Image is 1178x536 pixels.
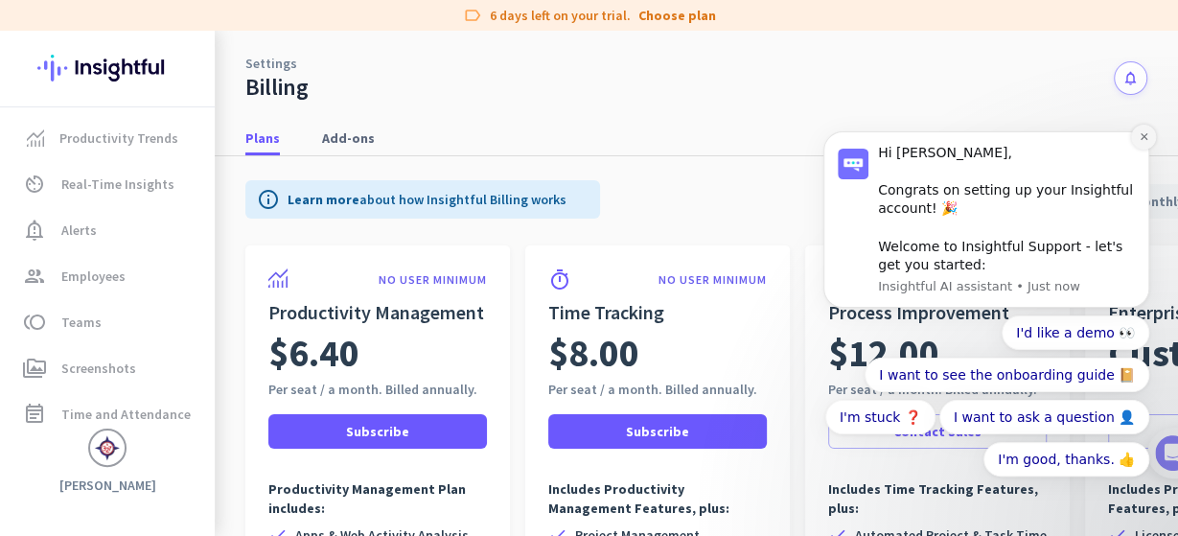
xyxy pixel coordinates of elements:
i: perm_media [23,357,46,380]
i: event_note [23,403,46,426]
span: Alerts [61,219,97,242]
div: Billing [245,73,309,102]
i: notification_important [23,219,46,242]
a: notification_importantAlerts [4,207,215,253]
span: Subscribe [346,422,409,441]
span: Home [28,450,67,463]
i: info [257,188,280,211]
span: $6.40 [268,326,359,380]
span: Plans [245,128,280,148]
img: product-icon [268,268,288,288]
div: Per seat / a month. Billed annually. [548,380,767,399]
span: $8.00 [548,326,639,380]
span: Real-Time Insights [61,173,174,196]
span: Subscribe [626,422,689,441]
img: Profile image for Tamara [68,200,99,231]
button: Subscribe [548,414,767,449]
i: group [23,265,46,288]
p: 4 steps [19,252,68,272]
span: Help [224,450,255,463]
div: Add employees [74,334,325,353]
span: Time and Attendance [61,403,191,426]
span: Employees [61,265,126,288]
p: About 10 minutes [244,252,364,272]
p: about how Insightful Billing works [288,190,566,209]
button: Messages [96,402,192,478]
a: groupEmployees [4,253,215,299]
a: perm_mediaScreenshots [4,345,215,391]
span: Messages [111,450,177,463]
span: Teams [61,311,102,334]
img: Insightful logo [37,31,177,105]
h1: Tasks [163,9,224,41]
i: av_timer [23,173,46,196]
span: Screenshots [61,357,136,380]
div: 🎊 Welcome to Insightful! 🎊 [27,74,357,143]
i: label [463,6,482,25]
div: You're just a few steps away from completing the essential app setup [27,143,357,189]
a: menu-itemProductivity Trends [4,115,215,161]
a: Settings [245,54,297,73]
div: Close [336,8,371,42]
i: toll [23,311,46,334]
a: av_timerReal-Time Insights [4,161,215,207]
div: [PERSON_NAME] from Insightful [106,206,315,225]
a: tollTeams [4,299,215,345]
span: Tasks [314,450,356,463]
p: Productivity Management Plan includes: [268,479,487,518]
img: menu-item [27,129,44,147]
button: Subscribe [268,414,487,449]
p: NO USER MINIMUM [658,272,767,288]
div: It's time to add your employees! This is crucial since Insightful will start collecting their act... [74,365,334,446]
p: Includes Productivity Management Features, plus: [548,479,767,518]
img: avatar [92,432,123,463]
span: Add-ons [322,128,375,148]
div: 1Add employees [35,327,348,358]
a: Choose plan [638,6,716,25]
a: Learn more [288,191,359,208]
p: NO USER MINIMUM [379,272,487,288]
i: timer [548,268,571,291]
h2: Time Tracking [548,299,767,326]
button: Help [192,402,288,478]
a: event_noteTime and Attendance [4,391,215,437]
h2: Productivity Management [268,299,487,326]
div: Per seat / a month. Billed annually. [268,380,487,399]
button: Tasks [288,402,383,478]
span: Productivity Trends [59,127,178,150]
